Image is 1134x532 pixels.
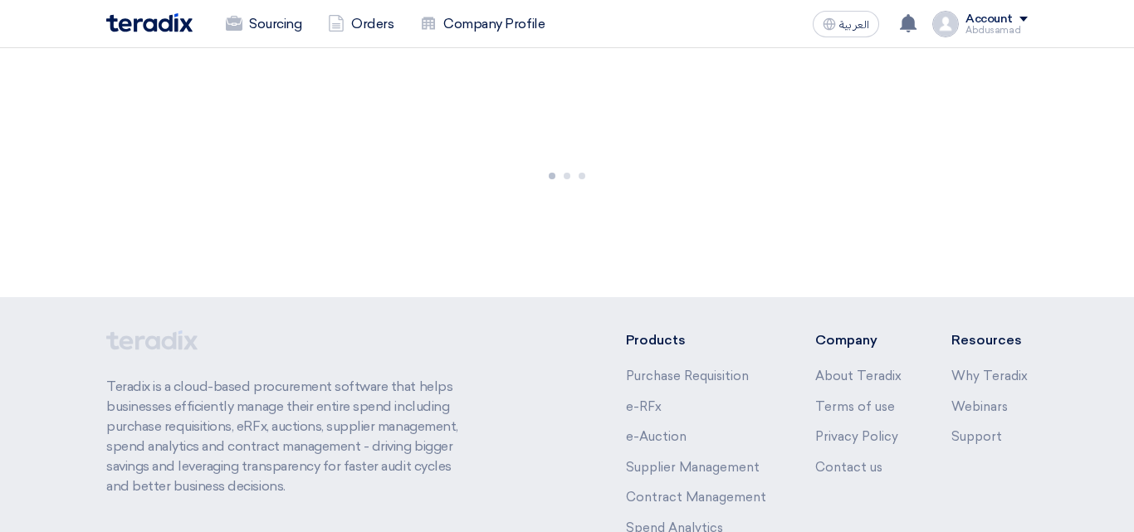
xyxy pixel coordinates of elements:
[965,12,1013,27] div: Account
[951,399,1008,414] a: Webinars
[407,6,558,42] a: Company Profile
[815,368,902,383] a: About Teradix
[626,429,687,444] a: e-Auction
[813,11,879,37] button: العربية
[626,330,766,350] li: Products
[106,13,193,32] img: Teradix logo
[315,6,407,42] a: Orders
[951,429,1002,444] a: Support
[932,11,959,37] img: profile_test.png
[951,368,1028,383] a: Why Teradix
[839,19,869,31] span: العربية
[213,6,315,42] a: Sourcing
[626,490,766,505] a: Contract Management
[815,460,882,475] a: Contact us
[951,330,1028,350] li: Resources
[815,399,895,414] a: Terms of use
[815,330,902,350] li: Company
[626,368,749,383] a: Purchase Requisition
[106,377,475,496] p: Teradix is a cloud-based procurement software that helps businesses efficiently manage their enti...
[626,460,760,475] a: Supplier Management
[965,26,1028,35] div: Abdusamad
[815,429,898,444] a: Privacy Policy
[626,399,662,414] a: e-RFx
